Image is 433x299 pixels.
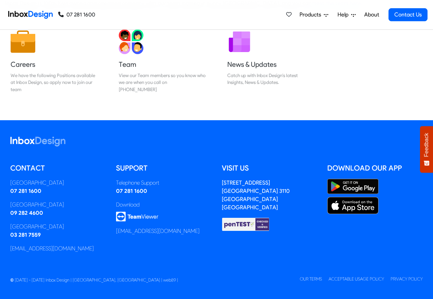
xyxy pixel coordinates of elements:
h5: Support [116,163,212,173]
a: 03 281 7559 [10,232,41,238]
span: Feedback [423,133,430,157]
span: © [DATE] - [DATE] Inbox Design | [GEOGRAPHIC_DATA], [GEOGRAPHIC_DATA] | web89 | [10,277,178,283]
a: Contact Us [389,8,428,21]
a: 07 281 1600 [10,188,41,194]
a: Our Terms [300,276,322,282]
h5: Download our App [327,163,423,173]
button: Feedback - Show survey [420,126,433,173]
a: Team View our Team members so you know who we are when you call on [PHONE_NUMBER] [113,24,211,98]
div: [GEOGRAPHIC_DATA] [10,179,106,187]
img: Google Play Store [327,179,379,194]
h5: Careers [11,60,98,69]
h5: Team [119,60,206,69]
img: 2022_01_13_icon_job.svg [11,29,35,54]
a: 07 281 1600 [116,188,147,194]
a: Privacy Policy [391,276,423,282]
div: We have the following Positions available at Inbox Design, so apply now to join our team [11,72,98,93]
img: 2022_01_13_icon_team.svg [119,29,143,54]
img: logo_inboxdesign_white.svg [10,137,65,147]
img: Checked & Verified by penTEST [222,217,270,232]
h5: News & Updates [227,60,314,69]
a: Careers We have the following Positions available at Inbox Design, so apply now to join our team [5,24,103,98]
div: View our Team members so you know who we are when you call on [PHONE_NUMBER] [119,72,206,93]
a: Acceptable Usage Policy [329,276,384,282]
h5: Contact [10,163,106,173]
a: 07 281 1600 [58,11,95,19]
a: [STREET_ADDRESS][GEOGRAPHIC_DATA] 3110[GEOGRAPHIC_DATA][GEOGRAPHIC_DATA] [222,179,290,211]
a: Products [297,8,331,22]
a: Help [335,8,358,22]
address: [STREET_ADDRESS] [GEOGRAPHIC_DATA] 3110 [GEOGRAPHIC_DATA] [GEOGRAPHIC_DATA] [222,179,290,211]
div: Telephone Support [116,179,212,187]
img: 2022_01_12_icon_newsletter.svg [227,29,252,54]
a: Checked & Verified by penTEST [222,221,270,227]
img: Apple App Store [327,197,379,214]
a: [EMAIL_ADDRESS][DOMAIN_NAME] [10,245,94,252]
img: logo_teamviewer.svg [116,212,158,222]
span: Help [338,11,351,19]
a: News & Updates Catch up with Inbox Design's latest Insights, News & Updates. [222,24,320,98]
div: [GEOGRAPHIC_DATA] [10,201,106,209]
span: Products [300,11,324,19]
h5: Visit us [222,163,317,173]
a: [EMAIL_ADDRESS][DOMAIN_NAME] [116,228,200,234]
a: About [362,8,381,22]
a: 09 282 4600 [10,210,43,216]
div: Catch up with Inbox Design's latest Insights, News & Updates. [227,72,314,86]
div: Download [116,201,212,209]
div: [GEOGRAPHIC_DATA] [10,223,106,231]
